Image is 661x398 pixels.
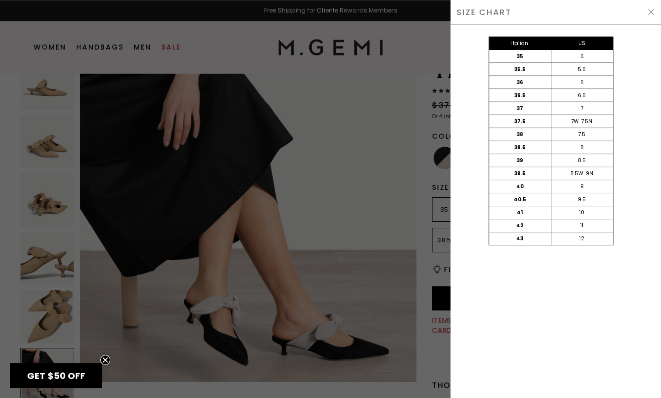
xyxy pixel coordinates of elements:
div: 40 [489,180,551,193]
div: 5 [551,50,613,63]
div: 8.5W [570,170,583,178]
div: 37.5 [489,115,551,128]
div: 36 [489,76,551,89]
div: 37 [489,102,551,115]
div: 12 [551,232,613,245]
div: 6 [551,76,613,89]
div: 35.5 [489,63,551,76]
div: 5.5 [551,63,613,76]
div: 7W [571,118,579,126]
div: 43 [489,232,551,245]
span: GET $50 OFF [27,369,85,382]
div: 38.5 [489,141,551,154]
div: Italian [489,37,551,50]
div: 8 [551,141,613,154]
div: 35 [489,50,551,63]
button: Close teaser [100,355,110,365]
img: Hide Drawer [647,8,655,16]
div: US [551,37,613,50]
div: 7.5 [551,128,613,141]
div: 38 [489,128,551,141]
div: 41 [489,206,551,219]
div: 11 [551,219,613,232]
div: 42 [489,219,551,232]
div: 40.5 [489,193,551,206]
div: GET $50 OFFClose teaser [10,363,102,388]
div: 6.5 [551,89,613,102]
div: 39.5 [489,167,551,180]
div: 8.5 [551,154,613,167]
div: 7.5N [581,118,592,126]
div: 7 [551,102,613,115]
div: 9N [586,170,593,178]
div: 10 [551,206,613,219]
div: 9.5 [551,193,613,206]
div: 9 [551,180,613,193]
div: 36.5 [489,89,551,102]
div: 39 [489,154,551,167]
